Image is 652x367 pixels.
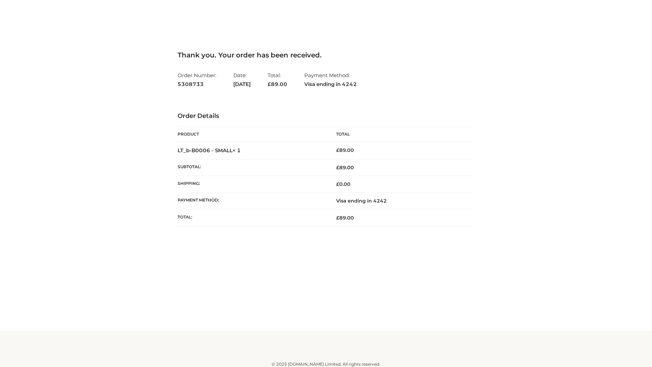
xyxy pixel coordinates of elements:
bdi: 89.00 [336,147,354,153]
span: 89.00 [336,215,354,221]
strong: 5308733 [178,80,216,89]
span: £ [336,181,339,187]
td: Visa ending in 4242 [326,193,474,209]
span: £ [336,164,339,171]
th: Subtotal: [178,159,326,176]
th: Total: [178,209,326,226]
bdi: 0.00 [336,181,350,187]
li: Date: [233,69,251,90]
strong: [DATE] [233,80,251,89]
h3: Order Details [178,112,474,120]
span: £ [268,81,271,87]
span: 89.00 [268,81,287,87]
th: Payment method: [178,193,326,209]
span: 89.00 [336,164,354,171]
strong: × 1 [233,147,241,154]
th: Total [326,127,474,142]
h3: Thank you. Your order has been received. [178,51,474,59]
th: Shipping: [178,176,326,193]
strong: Visa ending in 4242 [304,80,357,89]
li: Total: [268,69,287,90]
li: Order Number: [178,69,216,90]
span: £ [336,147,339,153]
strong: LT_b-B0006 - SMALL [178,147,241,154]
th: Product [178,127,326,142]
span: £ [336,215,339,221]
li: Payment Method: [304,69,357,90]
